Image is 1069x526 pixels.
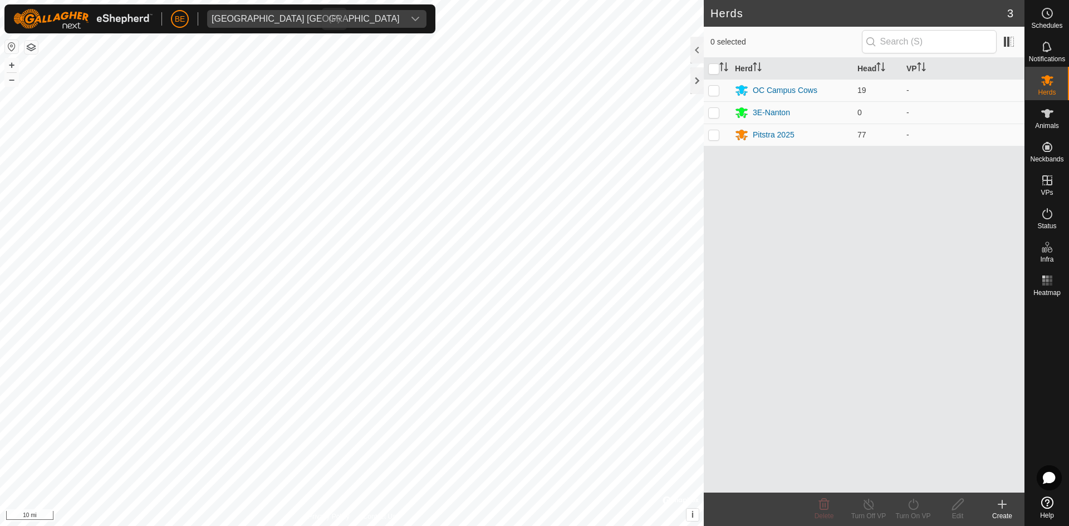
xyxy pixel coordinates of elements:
span: 19 [857,86,866,95]
a: Contact Us [363,512,396,522]
div: Turn On VP [891,511,935,521]
span: Heatmap [1033,289,1061,296]
span: 0 [857,108,862,117]
span: Status [1037,223,1056,229]
span: Delete [815,512,834,520]
span: Notifications [1029,56,1065,62]
h2: Herds [710,7,1007,20]
div: Pitstra 2025 [753,129,795,141]
span: 77 [857,130,866,139]
th: VP [902,58,1024,80]
p-sorticon: Activate to sort [917,64,926,73]
td: - [902,79,1024,101]
img: Gallagher Logo [13,9,153,29]
td: - [902,124,1024,146]
th: Head [853,58,902,80]
span: 0 selected [710,36,862,48]
a: Help [1025,492,1069,523]
span: Infra [1040,256,1053,263]
th: Herd [730,58,853,80]
p-sorticon: Activate to sort [719,64,728,73]
button: + [5,58,18,72]
span: 3 [1007,5,1013,22]
span: Schedules [1031,22,1062,29]
button: Map Layers [24,41,38,54]
div: dropdown trigger [404,10,426,28]
div: OC Campus Cows [753,85,817,96]
div: Create [980,511,1024,521]
td: - [902,101,1024,124]
input: Search (S) [862,30,997,53]
p-sorticon: Activate to sort [876,64,885,73]
span: VPs [1041,189,1053,196]
span: Olds College Alberta [207,10,404,28]
button: – [5,73,18,86]
button: i [686,509,699,521]
div: [GEOGRAPHIC_DATA] [GEOGRAPHIC_DATA] [212,14,400,23]
a: Privacy Policy [308,512,350,522]
span: BE [175,13,185,25]
span: Herds [1038,89,1056,96]
span: Help [1040,512,1054,519]
span: i [692,510,694,519]
span: Neckbands [1030,156,1063,163]
p-sorticon: Activate to sort [753,64,762,73]
div: Edit [935,511,980,521]
div: 3E-Nanton [753,107,790,119]
button: Reset Map [5,40,18,53]
span: Animals [1035,122,1059,129]
div: Turn Off VP [846,511,891,521]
